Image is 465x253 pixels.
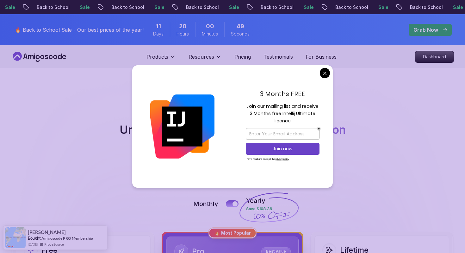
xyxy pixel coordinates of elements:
[189,53,222,66] button: Resources
[57,4,77,10] p: Sale
[306,53,337,61] a: For Business
[263,53,293,61] a: Testimonials
[202,31,218,37] span: Minutes
[313,4,356,10] p: Back to School
[89,4,132,10] p: Back to School
[189,53,214,61] p: Resources
[237,22,244,31] span: 49 Seconds
[146,53,168,61] p: Products
[28,242,38,247] span: [DATE]
[179,22,187,31] span: 20 Hours
[206,4,226,10] p: Sale
[132,4,152,10] p: Sale
[28,230,66,235] span: [PERSON_NAME]
[413,26,438,34] p: Grab Now
[153,31,164,37] span: Days
[238,4,281,10] p: Back to School
[28,236,41,241] span: Bought
[5,227,26,248] img: provesource social proof notification image
[193,199,218,208] p: Monthly
[430,4,450,10] p: Sale
[415,51,454,63] a: Dashboard
[44,242,64,247] a: ProveSource
[15,26,144,34] p: 🔥 Back to School Sale - Our best prices of the year!
[356,4,376,10] p: Sale
[415,51,454,62] p: Dashboard
[206,22,214,31] span: 0 Minutes
[387,4,430,10] p: Back to School
[231,31,250,37] span: Seconds
[120,123,346,136] h2: Unlimited Learning with
[163,4,206,10] p: Back to School
[234,53,251,61] a: Pricing
[281,4,301,10] p: Sale
[14,4,57,10] p: Back to School
[156,22,161,31] span: 11 Days
[177,31,189,37] span: Hours
[146,53,176,66] button: Products
[41,236,93,241] a: Amigoscode PRO Membership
